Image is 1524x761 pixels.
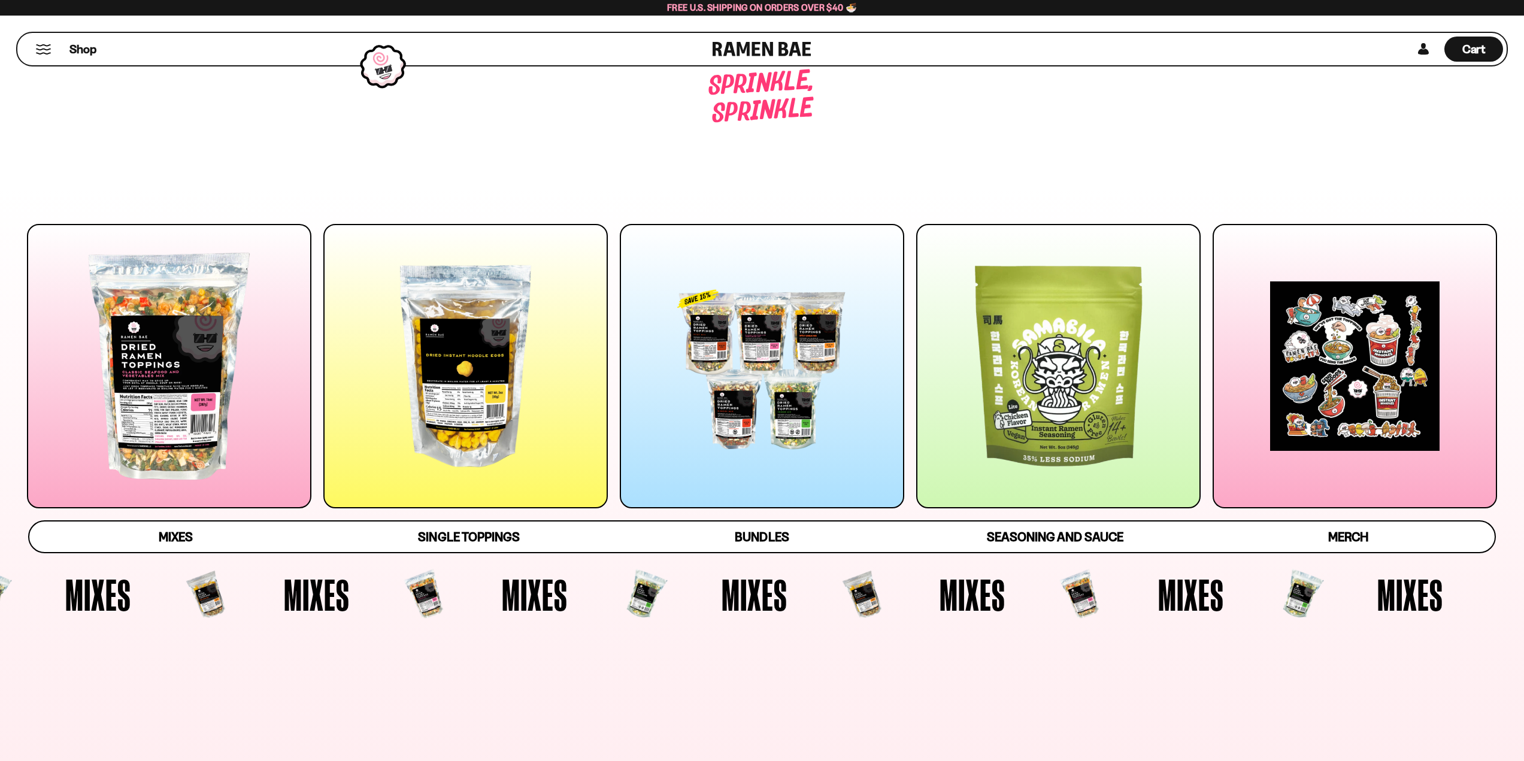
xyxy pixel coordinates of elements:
a: Single Toppings [322,522,615,552]
span: Bundles [735,529,789,544]
span: Mixes [1377,572,1443,617]
a: Bundles [616,522,908,552]
span: Mixes [284,572,350,617]
span: Mixes [65,572,131,617]
span: Mixes [502,572,568,617]
a: Merch [1202,522,1495,552]
span: Mixes [722,572,787,617]
a: Cart [1444,33,1503,65]
span: Single Toppings [418,529,519,544]
span: Merch [1328,529,1368,544]
a: Mixes [29,522,322,552]
span: Shop [69,41,96,57]
span: Mixes [1158,572,1224,617]
span: Mixes [940,572,1005,617]
span: Free U.S. Shipping on Orders over $40 🍜 [667,2,857,13]
a: Shop [69,37,96,62]
span: Seasoning and Sauce [987,529,1123,544]
a: Seasoning and Sauce [908,522,1201,552]
span: Cart [1462,42,1486,56]
button: Mobile Menu Trigger [35,44,51,54]
span: Mixes [159,529,193,544]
